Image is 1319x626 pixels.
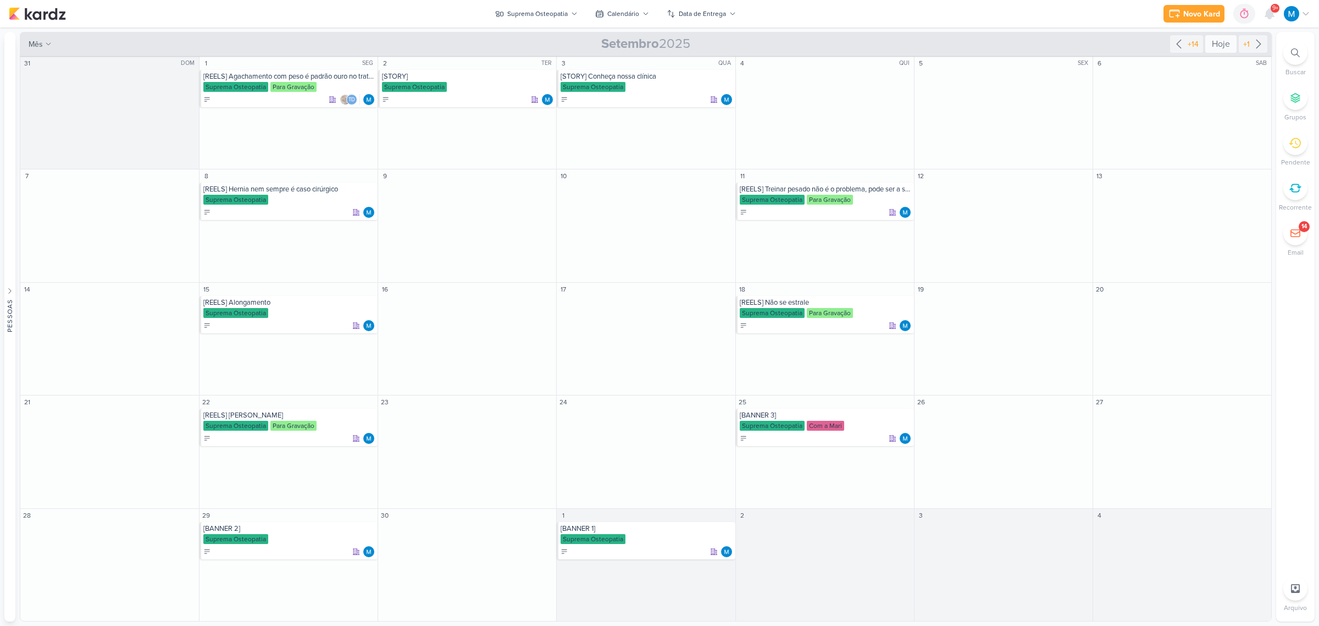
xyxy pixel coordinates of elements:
div: 18 [737,284,748,295]
li: Ctrl + F [1276,41,1315,77]
div: A Fazer [203,548,211,556]
div: [REELS] Treinar pesado não é o problema, pode ser a solução [740,185,912,194]
div: Responsável: MARIANA MIRANDA [721,546,732,557]
div: 4 [737,58,748,69]
div: Responsável: MARIANA MIRANDA [900,207,911,218]
div: Suprema Osteopatia [203,195,268,205]
div: Suprema Osteopatia [203,82,268,92]
div: A Fazer [203,96,211,103]
div: A Fazer [740,322,747,330]
strong: Setembro [601,36,659,52]
p: Grupos [1284,112,1306,122]
div: 27 [1094,397,1105,408]
div: SEX [1078,59,1091,68]
div: A Fazer [203,322,211,330]
div: +14 [1185,39,1201,50]
div: 14 [21,284,32,295]
div: 3 [916,510,927,521]
div: 7 [21,171,32,182]
div: Suprema Osteopatia [740,308,805,318]
div: 4 [1094,510,1105,521]
img: MARIANA MIRANDA [900,320,911,331]
img: Sarah Violante [340,94,351,105]
img: MARIANA MIRANDA [363,320,374,331]
div: 13 [1094,171,1105,182]
p: Email [1288,248,1304,257]
img: MARIANA MIRANDA [363,433,374,444]
div: SEG [362,59,376,68]
p: Recorrente [1279,202,1312,212]
img: MARIANA MIRANDA [363,94,374,105]
div: Responsável: MARIANA MIRANDA [542,94,553,105]
div: Novo Kard [1183,8,1220,20]
span: mês [29,39,43,50]
div: Para Gravação [270,82,317,92]
div: A Fazer [382,96,390,103]
div: 2 [379,58,390,69]
div: +1 [1241,39,1252,50]
div: A Fazer [203,435,211,442]
div: Pessoas [5,299,15,332]
div: 1 [201,58,212,69]
div: Suprema Osteopatia [740,195,805,205]
div: Responsável: MARIANA MIRANDA [721,94,732,105]
div: 29 [201,510,212,521]
div: Suprema Osteopatia [740,421,805,431]
div: 12 [916,171,927,182]
div: [REELS] Hernia nem sempre é caso cirúrgico [203,185,375,194]
div: 23 [379,397,390,408]
img: MARIANA MIRANDA [900,433,911,444]
div: 30 [379,510,390,521]
div: 2 [737,510,748,521]
button: Pessoas [4,32,15,622]
div: Suprema Osteopatia [203,421,268,431]
div: Responsável: MARIANA MIRANDA [363,207,374,218]
div: A Fazer [561,96,568,103]
div: [BANNER 3] [740,411,912,420]
img: MARIANA MIRANDA [363,546,374,557]
div: Responsável: MARIANA MIRANDA [363,546,374,557]
div: 26 [916,397,927,408]
div: Para Gravação [807,308,853,318]
div: Thais de carvalho [346,94,357,105]
div: 28 [21,510,32,521]
div: [BANNER 2] [203,524,375,533]
div: 8 [201,171,212,182]
img: MARIANA MIRANDA [542,94,553,105]
div: 9 [379,171,390,182]
div: 24 [558,397,569,408]
div: 21 [21,397,32,408]
div: [REELS] Alongamento [203,298,375,307]
div: Com a Mari [807,421,844,431]
p: Buscar [1285,67,1306,77]
div: QUI [899,59,913,68]
div: 1 [558,510,569,521]
div: 14 [1301,222,1307,231]
div: [STORY] Conheça nossa clínica [561,72,733,81]
div: [REELS] Não se estrale [740,298,912,307]
div: [REELS] Agachamento com peso é padrão ouro no tratamento de dor na lombar [203,72,375,81]
div: 20 [1094,284,1105,295]
p: Pendente [1281,157,1310,167]
span: 2025 [601,35,690,53]
div: Responsável: MARIANA MIRANDA [900,320,911,331]
div: 15 [201,284,212,295]
div: Colaboradores: Sarah Violante, Thais de carvalho [340,94,360,105]
div: SAB [1256,59,1270,68]
div: A Fazer [740,208,747,216]
img: MARIANA MIRANDA [721,94,732,105]
img: MARIANA MIRANDA [900,207,911,218]
div: Responsável: MARIANA MIRANDA [363,94,374,105]
div: Suprema Osteopatia [203,534,268,544]
div: 3 [558,58,569,69]
img: MARIANA MIRANDA [721,546,732,557]
div: A Fazer [740,435,747,442]
div: 19 [916,284,927,295]
div: DOM [181,59,198,68]
span: 9+ [1272,4,1278,13]
div: Para Gravação [807,195,853,205]
div: Hoje [1205,35,1237,53]
div: [BANNER 1] [561,524,733,533]
div: 6 [1094,58,1105,69]
div: Responsável: MARIANA MIRANDA [363,433,374,444]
